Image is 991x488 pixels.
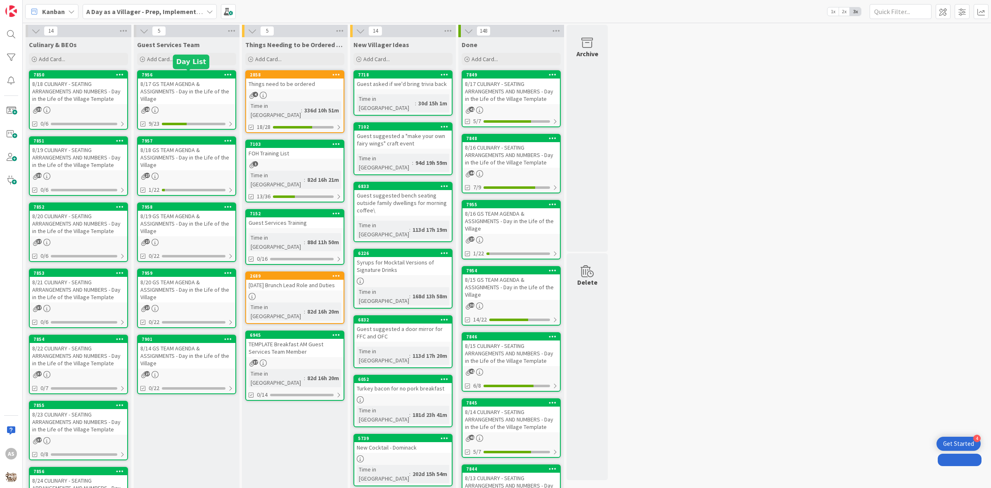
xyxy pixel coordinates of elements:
[412,158,413,167] span: :
[40,119,48,128] span: 0/6
[246,79,344,89] div: Things need to be ordered
[30,145,127,170] div: 8/19 CULINARY - SEATING ARRANGEMENTS AND NUMBERS - Day in the Life of the Village Template
[145,173,150,178] span: 27
[246,210,344,217] div: 7152
[36,239,42,244] span: 37
[40,252,48,260] span: 0/6
[30,468,127,475] div: 7856
[249,302,304,321] div: Time in [GEOGRAPHIC_DATA]
[409,225,410,234] span: :
[176,58,206,66] h5: Day List
[44,26,58,36] span: 14
[260,26,274,36] span: 5
[827,7,839,16] span: 1x
[354,183,452,216] div: 6833Guest suggested bench seating outside family dwellings for morning coffee\
[301,106,302,115] span: :
[353,434,453,486] a: 5739New Cocktail - DominackTime in [GEOGRAPHIC_DATA]:202d 15h 54m
[245,271,344,324] a: 2689[DATE] Brunch Lead Role and DutiesTime in [GEOGRAPHIC_DATA]:82d 16h 20m
[462,135,560,168] div: 78488/16 CULINARY - SEATING ARRANGEMENTS AND NUMBERS - Day in the Life of the Village Template
[149,384,159,393] span: 0/22
[152,26,166,36] span: 5
[462,70,561,127] a: 78498/17 CULINARY - SEATING ARRANGEMENTS AND NUMBERS - Day in the Life of the Village Template5/7
[40,450,48,459] span: 0/8
[462,340,560,366] div: 8/15 CULINARY - SEATING ARRANGEMENTS AND NUMBERS - Day in the Life of the Village Template
[40,186,48,194] span: 0/6
[462,201,560,208] div: 7955
[30,336,127,369] div: 78548/22 CULINARY - SEATING ARRANGEMENTS AND NUMBERS - Day in the Life of the Village Template
[354,71,452,79] div: 7718
[137,70,236,130] a: 79568/17 GS TEAM AGENDA & ASSIGNMENTS - Day in the Life of the Village9/23
[466,400,560,406] div: 7845
[354,324,452,342] div: Guest suggested a door mirror for FFC and OFC
[462,134,561,193] a: 78488/16 CULINARY - SEATING ARRANGEMENTS AND NUMBERS - Day in the Life of the Village Template7/9
[357,347,409,365] div: Time in [GEOGRAPHIC_DATA]
[462,332,561,392] a: 78468/15 CULINARY - SEATING ARRANGEMENTS AND NUMBERS - Day in the Life of the Village Template6/8
[466,136,560,141] div: 7848
[363,55,390,63] span: Add Card...
[469,435,474,440] span: 40
[469,236,474,242] span: 27
[142,204,235,210] div: 7958
[302,106,341,115] div: 336d 10h 51m
[473,117,481,126] span: 5/7
[358,376,452,382] div: 6052
[246,272,344,280] div: 2689
[245,140,344,202] a: 7103FOH Training ListTime in [GEOGRAPHIC_DATA]:82d 16h 21m13/36
[246,140,344,148] div: 7103
[42,7,65,17] span: Kanban
[413,158,449,167] div: 94d 19h 59m
[354,442,452,453] div: New Cocktail - Dominack
[142,138,235,144] div: 7957
[30,402,127,409] div: 7855
[353,40,409,49] span: New Villager Ideas
[138,137,235,170] div: 79578/18 GS TEAM AGENDA & ASSIGNMENTS - Day in the Life of the Village
[137,335,236,394] a: 79018/14 GS TEAM AGENDA & ASSIGNMENTS - Day in the Life of the Village0/22
[473,183,481,192] span: 7/9
[409,292,410,301] span: :
[410,351,449,360] div: 113d 17h 20m
[473,315,487,324] span: 14/22
[839,7,850,16] span: 2x
[246,210,344,228] div: 7152Guest Services Training
[353,70,453,116] a: 7718Guest asked if we'd bring trivia backTime in [GEOGRAPHIC_DATA]:30d 15h 1m
[462,399,560,407] div: 7845
[249,233,304,251] div: Time in [GEOGRAPHIC_DATA]
[353,249,453,309] a: 6226Syrups for Mocktail Versions of Signature DrinksTime in [GEOGRAPHIC_DATA]:168d 13h 58m
[138,203,235,236] div: 79588/19 GS TEAM AGENDA & ASSIGNMENTS - Day in the Life of the Village
[30,277,127,302] div: 8/21 CULINARY - SEATING ARRANGEMENTS AND NUMBERS - Day in the Life of the Village Template
[138,203,235,211] div: 7958
[250,72,344,78] div: 2858
[5,471,17,483] img: avatar
[354,376,452,383] div: 6052
[30,402,127,435] div: 78558/23 CULINARY - SEATING ARRANGEMENTS AND NUMBERS - Day in the Life of the Village Template
[473,381,481,390] span: 6/8
[576,49,598,59] div: Archive
[304,238,305,247] span: :
[138,269,235,302] div: 79598/20 GS TEAM AGENDA & ASSIGNMENTS - Day in the Life of the Village
[149,186,159,194] span: 1/22
[462,333,560,366] div: 78468/15 CULINARY - SEATING ARRANGEMENTS AND NUMBERS - Day in the Life of the Village Template
[33,72,127,78] div: 7850
[249,101,301,119] div: Time in [GEOGRAPHIC_DATA]
[354,79,452,89] div: Guest asked if we'd bring trivia back
[357,287,409,305] div: Time in [GEOGRAPHIC_DATA]
[138,269,235,277] div: 7959
[30,79,127,104] div: 8/18 CULINARY - SEATING ARRANGEMENTS AND NUMBERS - Day in the Life of the Village Template
[358,72,452,78] div: 7718
[357,94,415,112] div: Time in [GEOGRAPHIC_DATA]
[354,183,452,190] div: 6833
[246,331,344,339] div: 6945
[469,302,474,308] span: 30
[354,383,452,394] div: Turkey bacon for no pork breakfast
[30,343,127,369] div: 8/22 CULINARY - SEATING ARRANGEMENTS AND NUMBERS - Day in the Life of the Village Template
[246,339,344,357] div: TEMPLATE Breakfast AM Guest Services Team Member
[410,292,449,301] div: 168d 13h 58m
[142,72,235,78] div: 7956
[466,72,560,78] div: 7849
[358,124,452,130] div: 7102
[29,335,128,394] a: 78548/22 CULINARY - SEATING ARRANGEMENTS AND NUMBERS - Day in the Life of the Village Template0/7
[147,55,173,63] span: Add Card...
[138,343,235,369] div: 8/14 GS TEAM AGENDA & ASSIGNMENTS - Day in the Life of the Village
[354,435,452,442] div: 5739
[354,123,452,131] div: 7102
